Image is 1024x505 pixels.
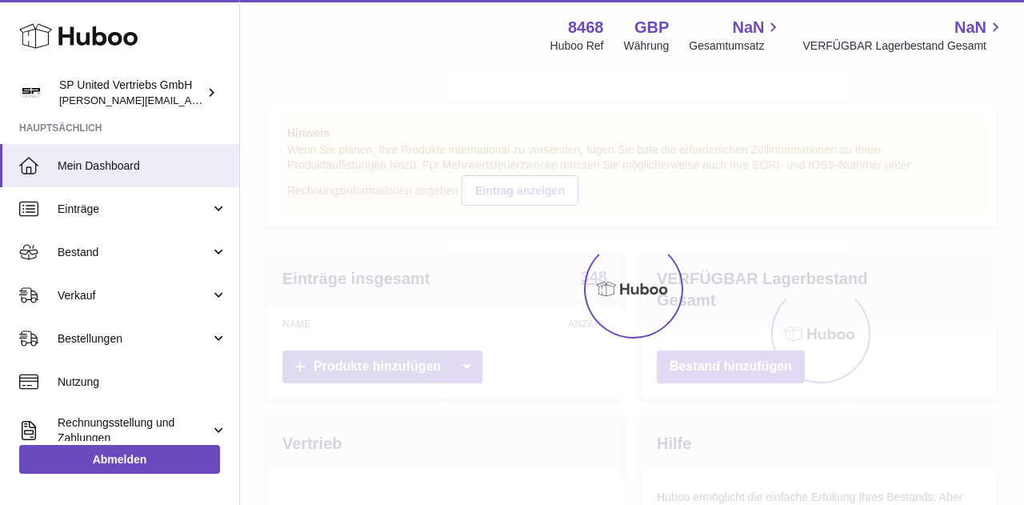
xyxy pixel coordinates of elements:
[58,331,210,347] span: Bestellungen
[58,158,227,174] span: Mein Dashboard
[58,415,210,446] span: Rechnungsstellung und Zahlungen
[58,245,210,260] span: Bestand
[634,17,669,38] strong: GBP
[58,202,210,217] span: Einträge
[802,38,1005,54] span: VERFÜGBAR Lagerbestand Gesamt
[58,375,227,390] span: Nutzung
[59,94,321,106] span: [PERSON_NAME][EMAIL_ADDRESS][DOMAIN_NAME]
[624,38,670,54] div: Währung
[59,78,203,108] div: SP United Vertriebs GmbH
[732,17,764,38] span: NaN
[802,17,1005,54] a: NaN VERFÜGBAR Lagerbestand Gesamt
[689,17,782,54] a: NaN Gesamtumsatz
[19,81,43,105] img: tim@sp-united.com
[58,288,210,303] span: Verkauf
[550,38,604,54] div: Huboo Ref
[689,38,782,54] span: Gesamtumsatz
[19,445,220,474] a: Abmelden
[568,17,604,38] strong: 8468
[954,17,986,38] span: NaN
